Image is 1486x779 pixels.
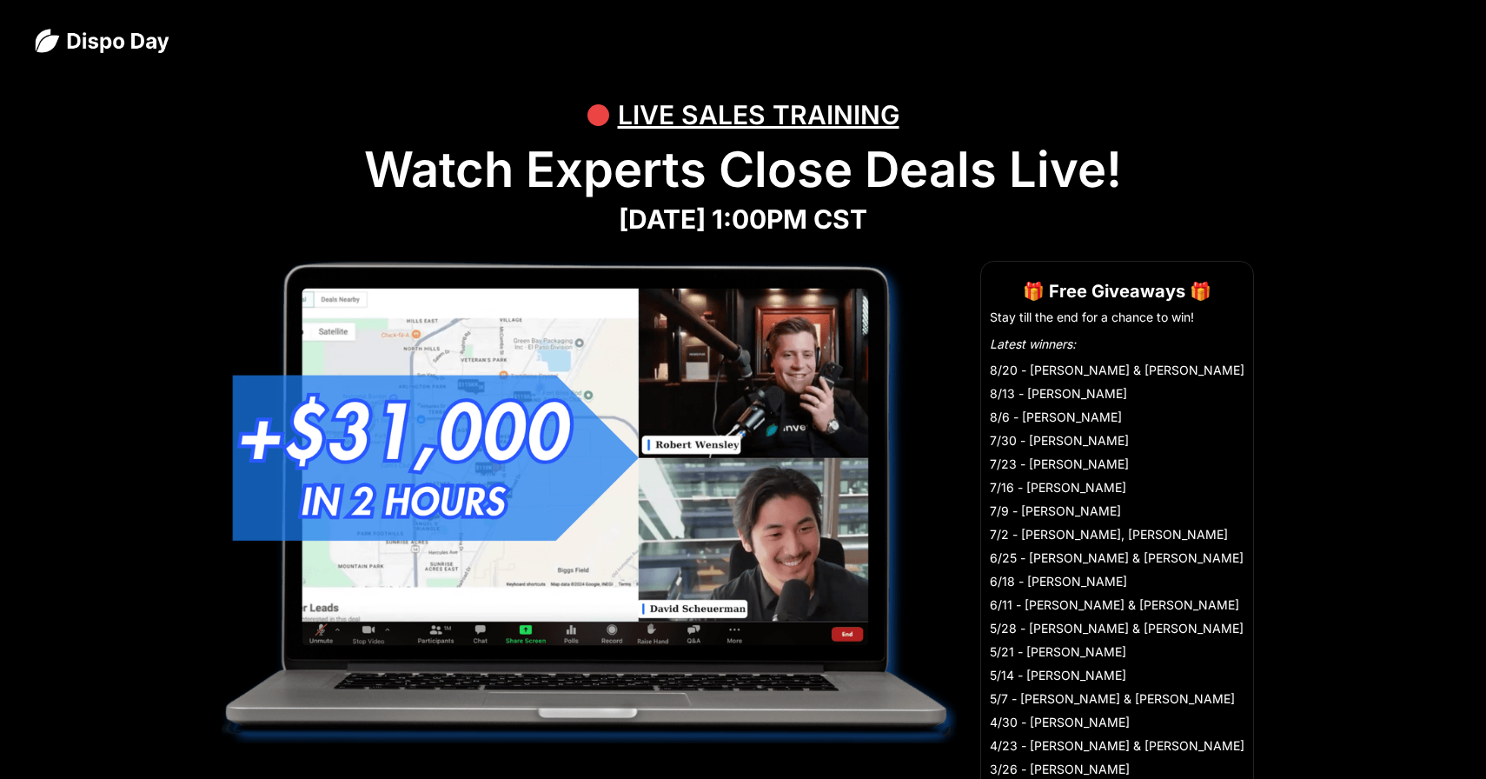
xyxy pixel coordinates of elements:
li: Stay till the end for a chance to win! [990,309,1244,326]
strong: [DATE] 1:00PM CST [619,203,867,235]
div: LIVE SALES TRAINING [618,89,899,141]
h1: Watch Experts Close Deals Live! [35,141,1451,199]
strong: 🎁 Free Giveaways 🎁 [1023,281,1211,302]
em: Latest winners: [990,336,1076,351]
